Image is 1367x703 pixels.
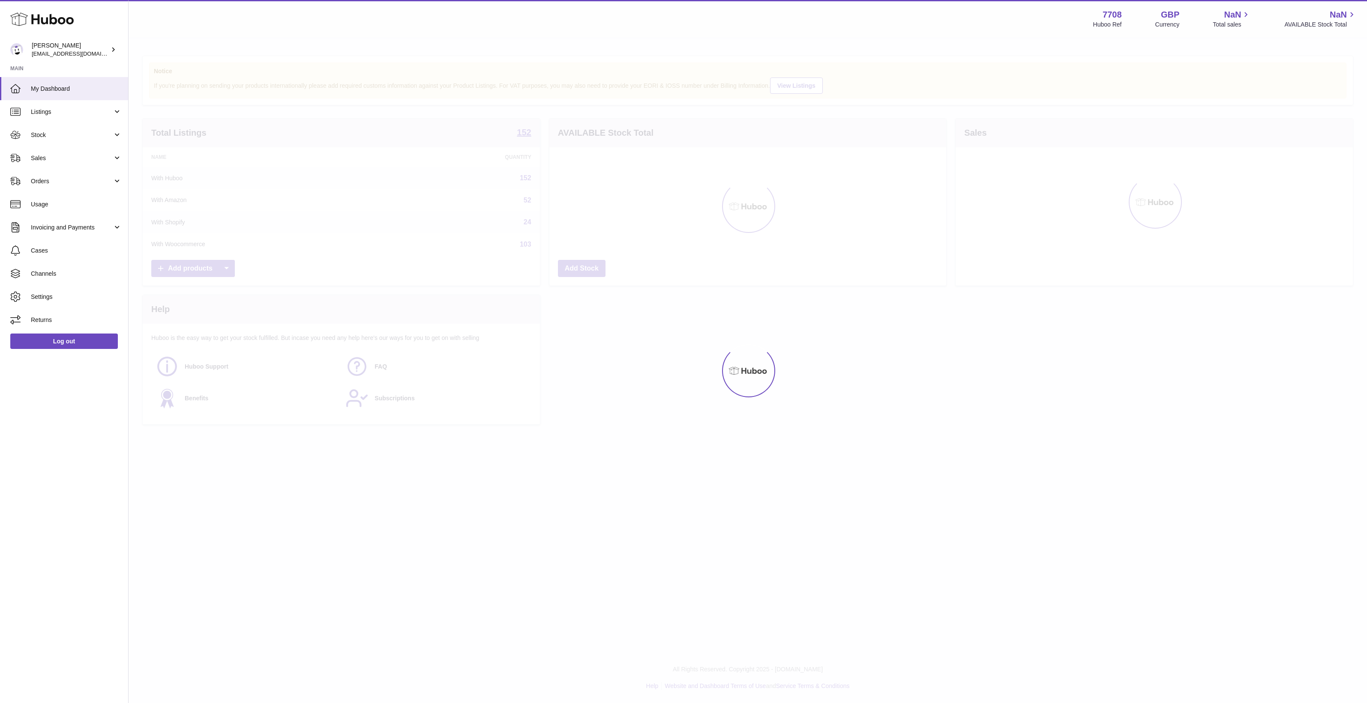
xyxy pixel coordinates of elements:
span: Listings [31,108,113,116]
img: internalAdmin-7708@internal.huboo.com [10,43,23,56]
span: Orders [31,177,113,185]
div: [PERSON_NAME] [32,42,109,58]
div: Currency [1155,21,1180,29]
span: NaN [1330,9,1347,21]
strong: 7708 [1103,9,1122,21]
span: My Dashboard [31,85,122,93]
span: Stock [31,131,113,139]
span: Usage [31,200,122,209]
div: Huboo Ref [1093,21,1122,29]
span: Invoicing and Payments [31,223,113,232]
span: [EMAIL_ADDRESS][DOMAIN_NAME] [32,50,126,57]
span: Returns [31,316,122,324]
strong: GBP [1161,9,1179,21]
a: NaN Total sales [1213,9,1251,29]
span: Settings [31,293,122,301]
span: NaN [1224,9,1241,21]
a: Log out [10,334,118,349]
a: NaN AVAILABLE Stock Total [1284,9,1357,29]
span: Sales [31,154,113,162]
span: Total sales [1213,21,1251,29]
span: AVAILABLE Stock Total [1284,21,1357,29]
span: Cases [31,247,122,255]
span: Channels [31,270,122,278]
